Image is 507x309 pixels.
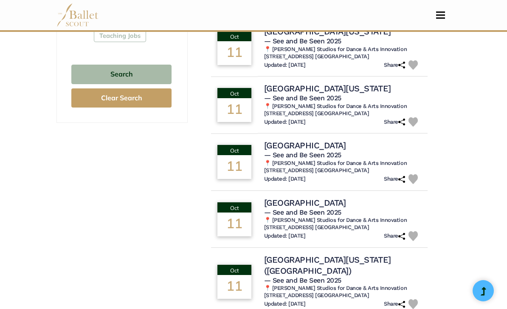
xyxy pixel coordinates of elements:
[264,300,306,308] h6: Updated: [DATE]
[264,62,306,69] h6: Updated: [DATE]
[384,300,405,308] h6: Share
[264,94,341,102] span: — See and Be Seen 2025
[264,140,346,151] h4: [GEOGRAPHIC_DATA]
[264,119,306,126] h6: Updated: [DATE]
[384,232,405,240] h6: Share
[384,62,405,69] h6: Share
[264,276,341,284] span: — See and Be Seen 2025
[217,41,251,65] div: 11
[264,197,346,208] h4: [GEOGRAPHIC_DATA]
[264,160,421,174] h6: 📍 [PERSON_NAME] Studios for Dance & Arts Innovation [STREET_ADDRESS] [GEOGRAPHIC_DATA]
[217,265,251,275] div: Oct
[217,98,251,122] div: 11
[384,176,405,183] h6: Share
[264,285,421,299] h6: 📍 [PERSON_NAME] Studios for Dance & Arts Innovation [STREET_ADDRESS] [GEOGRAPHIC_DATA]
[264,254,421,276] h4: [GEOGRAPHIC_DATA][US_STATE] ([GEOGRAPHIC_DATA])
[264,208,341,216] span: — See and Be Seen 2025
[264,151,341,159] span: — See and Be Seen 2025
[71,65,172,85] button: Search
[431,11,451,19] button: Toggle navigation
[217,275,251,299] div: 11
[217,155,251,179] div: 11
[384,119,405,126] h6: Share
[264,217,421,231] h6: 📍 [PERSON_NAME] Studios for Dance & Arts Innovation [STREET_ADDRESS] [GEOGRAPHIC_DATA]
[264,232,306,240] h6: Updated: [DATE]
[71,88,172,108] button: Clear Search
[264,176,306,183] h6: Updated: [DATE]
[217,88,251,98] div: Oct
[217,213,251,236] div: 11
[264,46,421,60] h6: 📍 [PERSON_NAME] Studios for Dance & Arts Innovation [STREET_ADDRESS] [GEOGRAPHIC_DATA]
[264,83,391,94] h4: [GEOGRAPHIC_DATA][US_STATE]
[217,31,251,41] div: Oct
[217,145,251,155] div: Oct
[264,37,341,45] span: — See and Be Seen 2025
[217,202,251,213] div: Oct
[264,103,421,117] h6: 📍 [PERSON_NAME] Studios for Dance & Arts Innovation [STREET_ADDRESS] [GEOGRAPHIC_DATA]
